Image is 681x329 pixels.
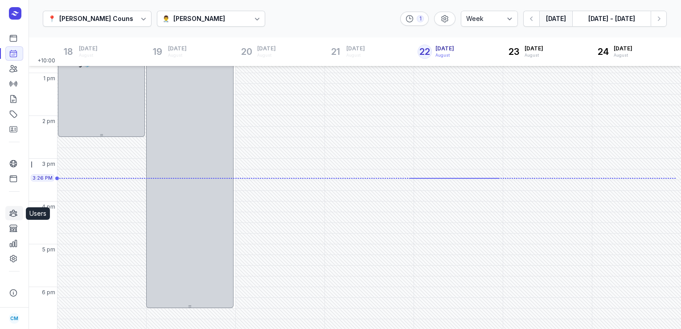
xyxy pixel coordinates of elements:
[43,75,55,82] span: 1 pm
[435,52,454,58] div: August
[614,45,632,52] span: [DATE]
[417,15,424,22] div: 1
[418,45,432,59] div: 22
[162,13,170,24] div: 👨‍⚕️
[79,52,98,58] div: August
[42,203,55,210] span: 4 pm
[257,52,276,58] div: August
[26,207,50,220] div: Users
[239,45,254,59] div: 20
[328,45,343,59] div: 21
[173,13,225,24] div: [PERSON_NAME]
[168,45,187,52] span: [DATE]
[614,52,632,58] div: August
[150,45,164,59] div: 19
[42,246,55,253] span: 5 pm
[42,160,55,168] span: 3 pm
[507,45,521,59] div: 23
[48,13,56,24] div: 📍
[42,118,55,125] span: 2 pm
[79,45,98,52] span: [DATE]
[435,45,454,52] span: [DATE]
[572,11,651,27] button: [DATE] - [DATE]
[59,13,151,24] div: [PERSON_NAME] Counselling
[539,11,572,27] button: [DATE]
[37,57,57,66] span: +10:00
[42,289,55,296] span: 6 pm
[596,45,610,59] div: 24
[525,45,543,52] span: [DATE]
[10,313,18,324] span: CM
[33,174,53,181] span: 3:26 PM
[346,52,365,58] div: August
[346,45,365,52] span: [DATE]
[257,45,276,52] span: [DATE]
[61,45,75,59] div: 18
[525,52,543,58] div: August
[168,52,187,58] div: August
